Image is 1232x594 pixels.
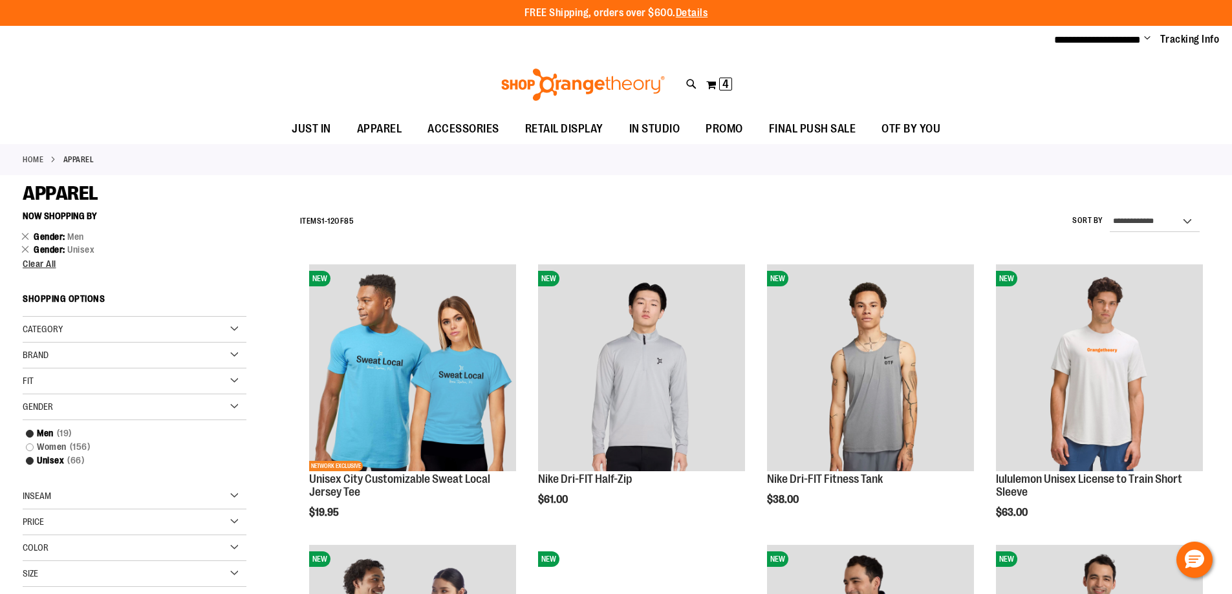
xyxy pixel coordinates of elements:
[767,264,974,471] img: Nike Dri-FIT Fitness Tank
[344,114,415,143] a: APPAREL
[538,551,559,567] span: NEW
[767,271,788,286] span: NEW
[23,401,53,412] span: Gender
[525,114,603,143] span: RETAIL DISPLAY
[706,114,743,143] span: PROMO
[427,114,499,143] span: ACCESSORIES
[19,427,234,440] a: Men19
[67,440,94,454] span: 156
[23,324,63,334] span: Category
[1072,215,1103,226] label: Sort By
[499,69,667,101] img: Shop Orangetheory
[996,271,1017,286] span: NEW
[19,440,234,454] a: Women156
[996,264,1203,473] a: lululemon Unisex License to Train Short SleeveNEW
[512,114,616,144] a: RETAIL DISPLAY
[23,491,51,501] span: Inseam
[309,271,330,286] span: NEW
[309,264,516,473] a: Unisex City Customizable Fine Jersey TeeNEWNETWORK EXCLUSIVE
[996,264,1203,471] img: lululemon Unisex License to Train Short Sleeve
[23,182,98,204] span: APPAREL
[23,516,44,527] span: Price
[23,568,38,578] span: Size
[538,264,745,473] a: Nike Dri-FIT Half-ZipNEW
[989,258,1209,551] div: product
[996,507,1030,518] span: $63.00
[23,350,49,360] span: Brand
[19,454,234,467] a: Unisex66
[67,231,84,242] span: Men
[1144,33,1151,46] button: Account menu
[629,114,680,143] span: IN STUDIO
[538,264,745,471] img: Nike Dri-FIT Half-Zip
[23,154,43,165] a: Home
[1160,32,1220,47] a: Tracking Info
[309,461,363,471] span: NETWORK EXCLUSIVE
[292,114,331,143] span: JUST IN
[415,114,512,144] a: ACCESSORIES
[881,114,940,143] span: OTF BY YOU
[538,271,559,286] span: NEW
[1176,542,1213,578] button: Hello, have a question? Let’s chat.
[309,507,341,518] span: $19.95
[996,551,1017,567] span: NEW
[34,244,67,255] span: Gender
[54,427,75,440] span: 19
[767,551,788,567] span: NEW
[309,551,330,567] span: NEW
[769,114,856,143] span: FINAL PUSH SALE
[616,114,693,144] a: IN STUDIO
[693,114,756,144] a: PROMO
[309,264,516,471] img: Unisex City Customizable Fine Jersey Tee
[767,472,883,485] a: Nike Dri-FIT Fitness Tank
[23,259,246,268] a: Clear All
[756,114,869,144] a: FINAL PUSH SALE
[869,114,953,144] a: OTF BY YOU
[23,376,34,386] span: Fit
[64,454,87,467] span: 66
[761,258,980,538] div: product
[23,288,246,317] strong: Shopping Options
[309,472,490,498] a: Unisex City Customizable Sweat Local Jersey Tee
[327,217,334,226] span: 12
[722,78,729,90] span: 4
[303,258,523,551] div: product
[524,6,708,21] p: FREE Shipping, orders over $600.
[34,231,67,242] span: Gender
[279,114,344,144] a: JUST IN
[63,154,94,165] strong: APPAREL
[321,217,325,226] span: 1
[532,258,751,538] div: product
[300,211,354,231] h2: Items - of
[538,472,632,485] a: Nike Dri-FIT Half-Zip
[23,205,103,227] button: Now Shopping by
[344,217,354,226] span: 85
[357,114,402,143] span: APPAREL
[23,259,56,269] span: Clear All
[767,264,974,473] a: Nike Dri-FIT Fitness TankNEW
[23,542,49,553] span: Color
[676,7,708,19] a: Details
[996,472,1182,498] a: lululemon Unisex License to Train Short Sleeve
[767,494,801,505] span: $38.00
[538,494,570,505] span: $61.00
[67,244,94,255] span: Unisex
